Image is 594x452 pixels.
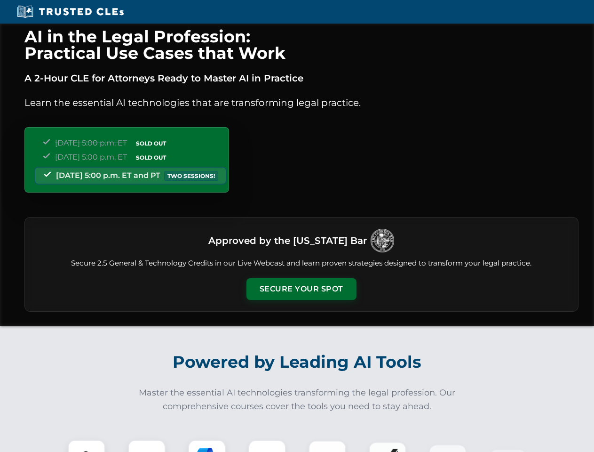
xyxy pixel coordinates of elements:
p: A 2-Hour CLE for Attorneys Ready to Master AI in Practice [24,71,578,86]
h1: AI in the Legal Profession: Practical Use Cases that Work [24,28,578,61]
button: Secure Your Spot [246,278,356,300]
p: Secure 2.5 General & Technology Credits in our Live Webcast and learn proven strategies designed ... [36,258,567,269]
h2: Powered by Leading AI Tools [37,346,558,379]
h3: Approved by the [US_STATE] Bar [208,232,367,249]
img: Trusted CLEs [14,5,127,19]
span: [DATE] 5:00 p.m. ET [55,153,127,161]
p: Master the essential AI technologies transforming the legal profession. Our comprehensive courses... [133,386,462,413]
span: SOLD OUT [133,153,169,162]
span: [DATE] 5:00 p.m. ET [55,138,127,147]
img: Logo [371,229,394,252]
span: SOLD OUT [133,138,169,148]
p: Learn the essential AI technologies that are transforming legal practice. [24,95,578,110]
